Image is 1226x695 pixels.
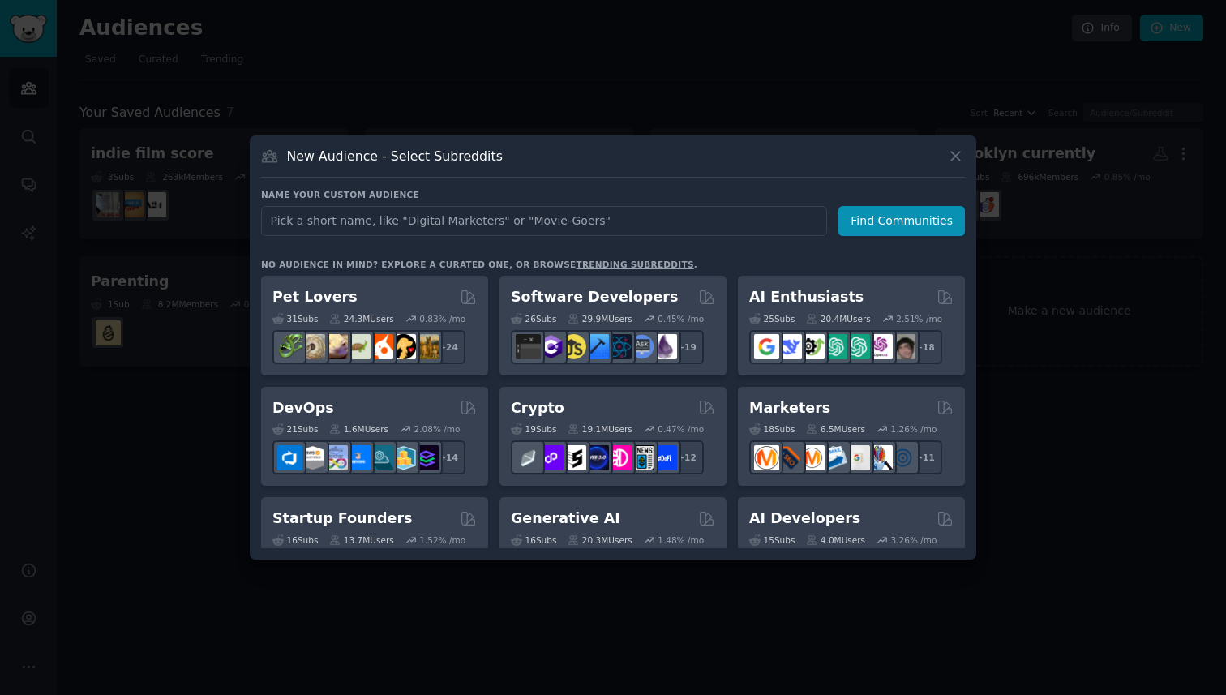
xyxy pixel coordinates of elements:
[584,334,609,359] img: iOSProgramming
[323,334,348,359] img: leopardgeckos
[658,534,704,546] div: 1.48 % /mo
[419,313,465,324] div: 0.83 % /mo
[516,445,541,470] img: ethfinance
[576,260,693,269] a: trending subreddits
[749,313,795,324] div: 25 Sub s
[838,206,965,236] button: Find Communities
[511,398,564,418] h2: Crypto
[329,313,393,324] div: 24.3M Users
[891,534,937,546] div: 3.26 % /mo
[670,440,704,474] div: + 12
[749,534,795,546] div: 15 Sub s
[799,334,825,359] img: AItoolsCatalog
[414,423,461,435] div: 2.08 % /mo
[345,445,371,470] img: DevOpsLinks
[890,445,915,470] img: OnlineMarketing
[777,445,802,470] img: bigseo
[568,423,632,435] div: 19.1M Users
[272,398,334,418] h2: DevOps
[277,445,302,470] img: azuredevops
[511,287,678,307] h2: Software Developers
[629,334,654,359] img: AskComputerScience
[272,534,318,546] div: 16 Sub s
[749,508,860,529] h2: AI Developers
[845,334,870,359] img: chatgpt_prompts_
[431,440,465,474] div: + 14
[568,313,632,324] div: 29.9M Users
[300,445,325,470] img: AWS_Certified_Experts
[749,398,830,418] h2: Marketers
[511,534,556,546] div: 16 Sub s
[391,445,416,470] img: aws_cdk
[323,445,348,470] img: Docker_DevOps
[652,334,677,359] img: elixir
[658,313,704,324] div: 0.45 % /mo
[419,534,465,546] div: 1.52 % /mo
[754,334,779,359] img: GoogleGeminiAI
[670,330,704,364] div: + 19
[277,334,302,359] img: herpetology
[272,508,412,529] h2: Startup Founders
[799,445,825,470] img: AskMarketing
[414,445,439,470] img: PlatformEngineers
[261,259,697,270] div: No audience in mind? Explore a curated one, or browse .
[329,423,388,435] div: 1.6M Users
[584,445,609,470] img: web3
[329,534,393,546] div: 13.7M Users
[806,313,870,324] div: 20.4M Users
[568,534,632,546] div: 20.3M Users
[868,334,893,359] img: OpenAIDev
[368,334,393,359] img: cockatiel
[414,334,439,359] img: dogbreed
[749,423,795,435] div: 18 Sub s
[749,287,864,307] h2: AI Enthusiasts
[561,334,586,359] img: learnjavascript
[261,206,827,236] input: Pick a short name, like "Digital Marketers" or "Movie-Goers"
[891,423,937,435] div: 1.26 % /mo
[511,313,556,324] div: 26 Sub s
[908,440,942,474] div: + 11
[908,330,942,364] div: + 18
[890,334,915,359] img: ArtificalIntelligence
[607,334,632,359] img: reactnative
[561,445,586,470] img: ethstaker
[272,423,318,435] div: 21 Sub s
[538,445,564,470] img: 0xPolygon
[845,445,870,470] img: googleads
[511,508,620,529] h2: Generative AI
[658,423,704,435] div: 0.47 % /mo
[261,189,965,200] h3: Name your custom audience
[806,534,865,546] div: 4.0M Users
[431,330,465,364] div: + 24
[607,445,632,470] img: defiblockchain
[754,445,779,470] img: content_marketing
[287,148,503,165] h3: New Audience - Select Subreddits
[272,313,318,324] div: 31 Sub s
[516,334,541,359] img: software
[629,445,654,470] img: CryptoNews
[368,445,393,470] img: platformengineering
[822,334,847,359] img: chatgpt_promptDesign
[538,334,564,359] img: csharp
[896,313,942,324] div: 2.51 % /mo
[777,334,802,359] img: DeepSeek
[652,445,677,470] img: defi_
[345,334,371,359] img: turtle
[391,334,416,359] img: PetAdvice
[868,445,893,470] img: MarketingResearch
[511,423,556,435] div: 19 Sub s
[300,334,325,359] img: ballpython
[822,445,847,470] img: Emailmarketing
[806,423,865,435] div: 6.5M Users
[272,287,358,307] h2: Pet Lovers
